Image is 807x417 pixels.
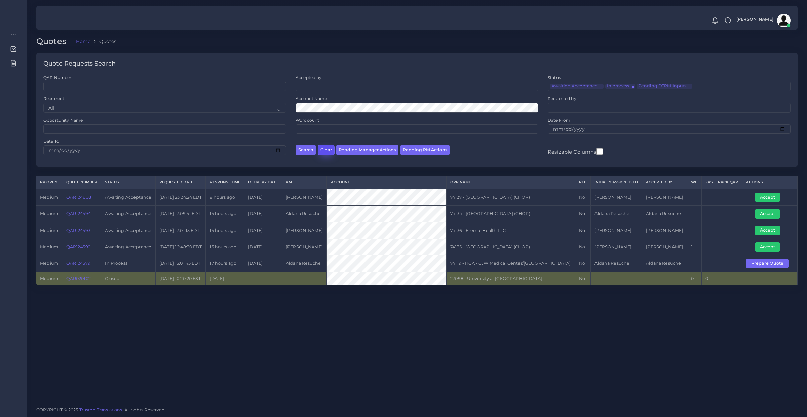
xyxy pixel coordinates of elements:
label: Date To [43,138,59,144]
td: [DATE] [244,239,282,255]
h2: Quotes [36,37,71,46]
label: Wordcount [296,117,319,123]
li: In process [605,84,635,89]
a: QAR124593 [66,228,90,233]
a: [PERSON_NAME]avatar [733,14,793,27]
td: [DATE] [244,222,282,239]
td: Aldana Resuche [642,255,687,272]
th: Fast Track QAR [702,176,742,189]
td: 74137 - [GEOGRAPHIC_DATA] (CHOP) [447,189,575,206]
a: QAR124579 [66,261,90,266]
td: 1 [687,222,702,239]
th: Delivery Date [244,176,282,189]
td: No [575,222,591,239]
td: 1 [687,189,702,206]
th: WC [687,176,702,189]
td: Aldana Resuche [642,206,687,222]
td: Awaiting Acceptance [101,206,156,222]
li: Awaiting Acceptance [550,84,604,89]
td: Aldana Resuche [591,255,642,272]
a: Home [76,38,91,45]
td: [PERSON_NAME] [282,239,327,255]
th: Actions [742,176,797,189]
span: medium [40,195,58,200]
td: [DATE] 10:20:20 EST [155,272,206,285]
td: 0 [702,272,742,285]
a: Accept [755,244,785,249]
a: QAR020102 [66,276,91,281]
span: medium [40,228,58,233]
a: QAR124592 [66,244,90,249]
td: [PERSON_NAME] [642,189,687,206]
th: Requested Date [155,176,206,189]
td: 1 [687,255,702,272]
td: Awaiting Acceptance [101,222,156,239]
label: Opportunity Name [43,117,83,123]
span: [PERSON_NAME] [736,17,773,22]
td: [PERSON_NAME] [642,222,687,239]
td: [DATE] 15:01:45 EDT [155,255,206,272]
td: Aldana Resuche [282,206,327,222]
a: Accept [755,227,785,233]
button: Accept [755,193,780,202]
td: 1 [687,239,702,255]
label: Requested by [548,96,576,101]
td: [DATE] 23:24:24 EDT [155,189,206,206]
span: medium [40,276,58,281]
td: No [575,189,591,206]
img: avatar [777,14,791,27]
button: Prepare Quote [746,259,789,268]
td: Aldana Resuche [591,206,642,222]
td: Closed [101,272,156,285]
label: QAR Number [43,75,71,80]
td: 15 hours ago [206,239,244,255]
label: Status [548,75,561,80]
td: 74134 - [GEOGRAPHIC_DATA] (CHOP) [447,206,575,222]
td: [DATE] [244,206,282,222]
th: Initially Assigned to [591,176,642,189]
td: 9 hours ago [206,189,244,206]
li: Pending DTPM Inputs [637,84,692,89]
label: Account Name [296,96,327,101]
label: Recurrent [43,96,64,101]
td: [DATE] [244,255,282,272]
td: No [575,255,591,272]
a: QAR124608 [66,195,91,200]
button: Accept [755,242,780,252]
a: Accept [755,194,785,199]
button: Accept [755,209,780,218]
td: 1 [687,206,702,222]
td: [DATE] [206,272,244,285]
label: Date From [548,117,570,123]
th: AM [282,176,327,189]
span: medium [40,261,58,266]
span: medium [40,211,58,216]
td: 17 hours ago [206,255,244,272]
td: No [575,206,591,222]
td: Awaiting Acceptance [101,189,156,206]
td: No [575,272,591,285]
td: [DATE] [244,189,282,206]
span: COPYRIGHT © 2025 [36,406,165,413]
span: , All rights Reserved [122,406,165,413]
th: Priority [36,176,62,189]
td: [PERSON_NAME] [591,222,642,239]
label: Accepted by [296,75,322,80]
th: Accepted by [642,176,687,189]
td: [PERSON_NAME] [282,189,327,206]
button: Accept [755,226,780,235]
button: Clear [318,145,335,155]
td: 74119 - HCA - CJW Medical Center/[GEOGRAPHIC_DATA] [447,255,575,272]
td: [DATE] 16:48:30 EDT [155,239,206,255]
a: Trusted Translations [79,407,122,412]
td: In Process [101,255,156,272]
td: 74136 - Eternal Health LLC [447,222,575,239]
td: 27098 - University at [GEOGRAPHIC_DATA] [447,272,575,285]
th: Account [327,176,447,189]
td: 74135 - [GEOGRAPHIC_DATA] (CHOP) [447,239,575,255]
td: 15 hours ago [206,222,244,239]
a: QAR124594 [66,211,91,216]
a: Accept [755,211,785,216]
th: Opp Name [447,176,575,189]
label: Resizable Columns [548,147,603,156]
